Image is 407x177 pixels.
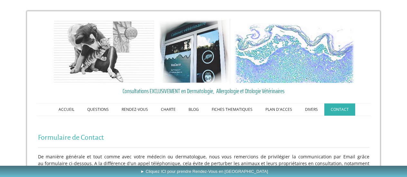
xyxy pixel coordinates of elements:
a: CHARTE [154,103,182,116]
a: RENDEZ-VOUS [115,103,154,116]
a: DIVERS [299,103,324,116]
a: ACCUEIL [52,103,81,116]
a: FICHES THEMATIQUES [205,103,259,116]
a: QUESTIONS [81,103,115,116]
a: CONTACT [324,103,355,116]
a: PLAN D'ACCES [259,103,299,116]
h1: Formulaire de Contact [38,134,369,142]
a: Consultations EXCLUSIVEMENT en Dermatologie, Allergologie et Otologie Vétérinaires [38,86,369,96]
span: ► Cliquez ICI pour prendre Rendez-Vous en [GEOGRAPHIC_DATA] [140,169,268,174]
a: BLOG [182,103,205,116]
